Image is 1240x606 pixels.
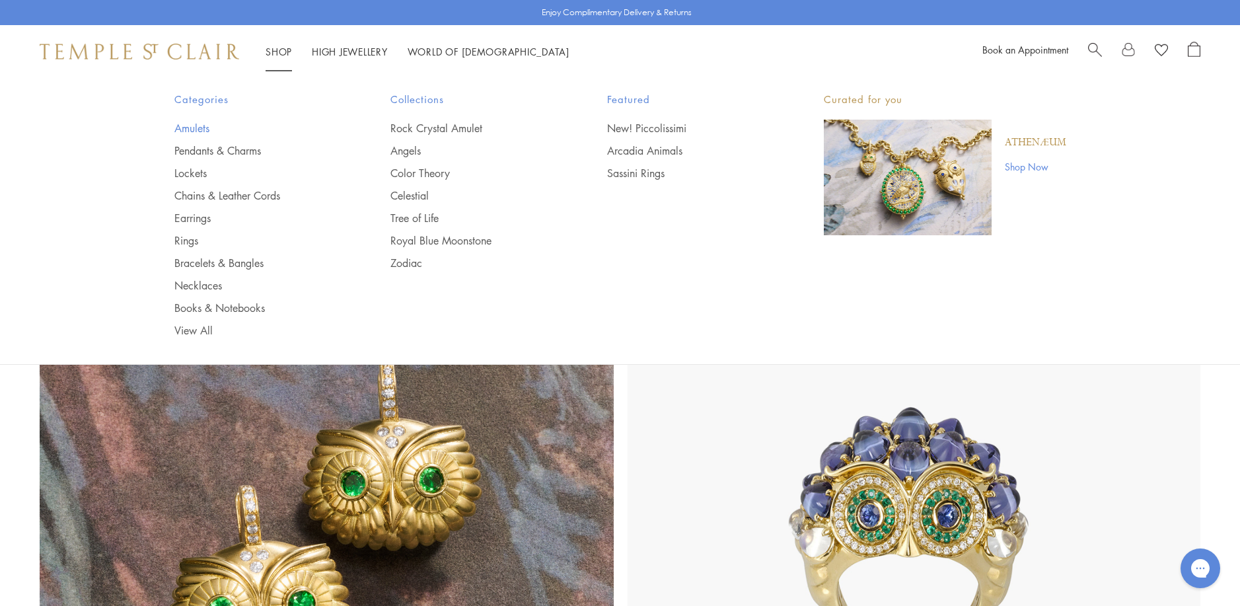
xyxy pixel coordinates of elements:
[390,91,554,108] span: Collections
[1088,42,1102,61] a: Search
[390,256,554,270] a: Zodiac
[40,44,239,59] img: Temple St. Clair
[1005,135,1066,150] a: Athenæum
[312,45,388,58] a: High JewelleryHigh Jewellery
[607,121,771,135] a: New! Piccolissimi
[408,45,569,58] a: World of [DEMOGRAPHIC_DATA]World of [DEMOGRAPHIC_DATA]
[174,91,338,108] span: Categories
[390,233,554,248] a: Royal Blue Moonstone
[824,91,1066,108] p: Curated for you
[174,233,338,248] a: Rings
[542,6,692,19] p: Enjoy Complimentary Delivery & Returns
[174,166,338,180] a: Lockets
[174,278,338,293] a: Necklaces
[174,301,338,315] a: Books & Notebooks
[390,166,554,180] a: Color Theory
[390,211,554,225] a: Tree of Life
[174,188,338,203] a: Chains & Leather Cords
[174,211,338,225] a: Earrings
[607,166,771,180] a: Sassini Rings
[1155,42,1168,61] a: View Wishlist
[390,188,554,203] a: Celestial
[390,121,554,135] a: Rock Crystal Amulet
[174,323,338,338] a: View All
[607,143,771,158] a: Arcadia Animals
[1005,159,1066,174] a: Shop Now
[390,143,554,158] a: Angels
[1188,42,1200,61] a: Open Shopping Bag
[174,256,338,270] a: Bracelets & Bangles
[174,143,338,158] a: Pendants & Charms
[266,45,292,58] a: ShopShop
[607,91,771,108] span: Featured
[1174,544,1227,593] iframe: Gorgias live chat messenger
[174,121,338,135] a: Amulets
[982,43,1068,56] a: Book an Appointment
[266,44,569,60] nav: Main navigation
